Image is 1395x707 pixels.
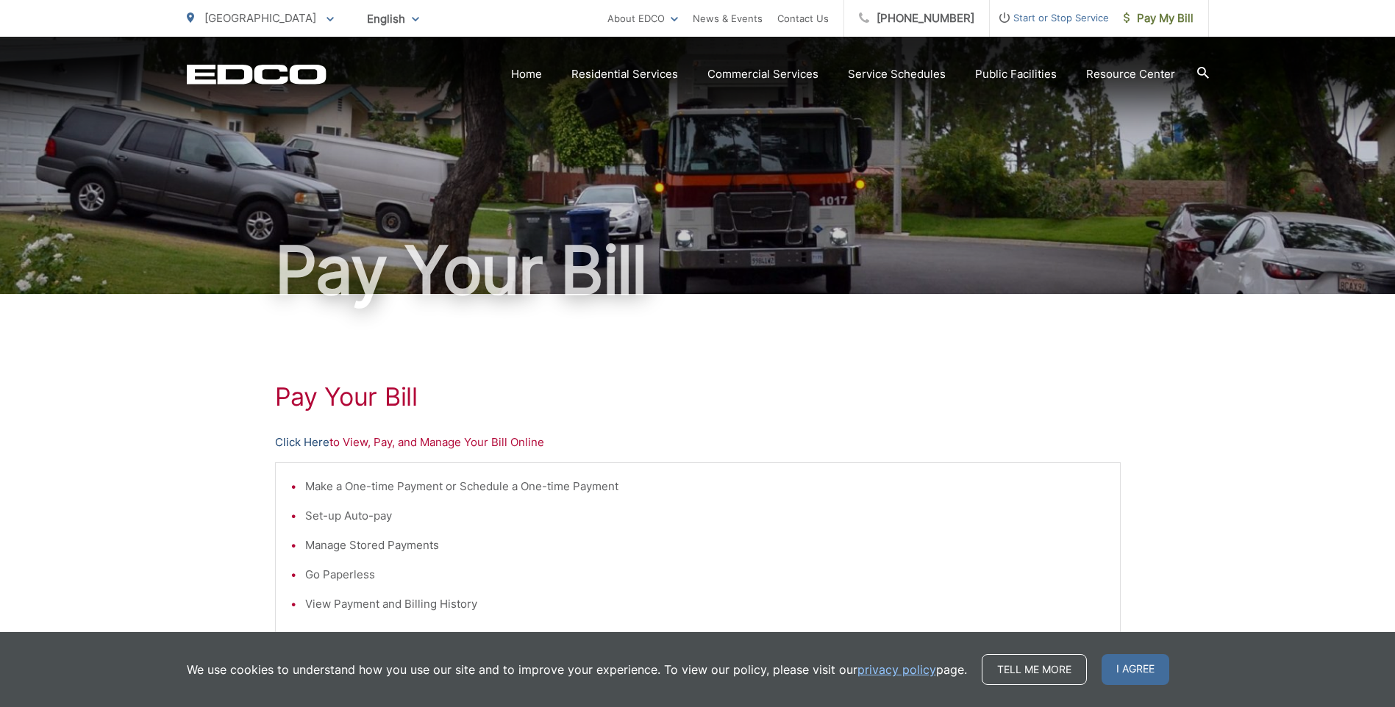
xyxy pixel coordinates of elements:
[1086,65,1175,83] a: Resource Center
[693,10,763,27] a: News & Events
[607,10,678,27] a: About EDCO
[707,65,818,83] a: Commercial Services
[777,10,829,27] a: Contact Us
[305,478,1105,495] li: Make a One-time Payment or Schedule a One-time Payment
[275,434,329,451] a: Click Here
[848,65,946,83] a: Service Schedules
[975,65,1057,83] a: Public Facilities
[511,65,542,83] a: Home
[1102,654,1169,685] span: I agree
[1124,10,1194,27] span: Pay My Bill
[982,654,1087,685] a: Tell me more
[204,11,316,25] span: [GEOGRAPHIC_DATA]
[275,382,1121,412] h1: Pay Your Bill
[275,434,1121,451] p: to View, Pay, and Manage Your Bill Online
[305,536,1105,554] li: Manage Stored Payments
[356,6,430,32] span: English
[857,661,936,678] a: privacy policy
[187,64,327,85] a: EDCD logo. Return to the homepage.
[305,566,1105,584] li: Go Paperless
[305,507,1105,525] li: Set-up Auto-pay
[187,234,1209,307] h1: Pay Your Bill
[187,661,967,678] p: We use cookies to understand how you use our site and to improve your experience. To view our pol...
[305,595,1105,613] li: View Payment and Billing History
[571,65,678,83] a: Residential Services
